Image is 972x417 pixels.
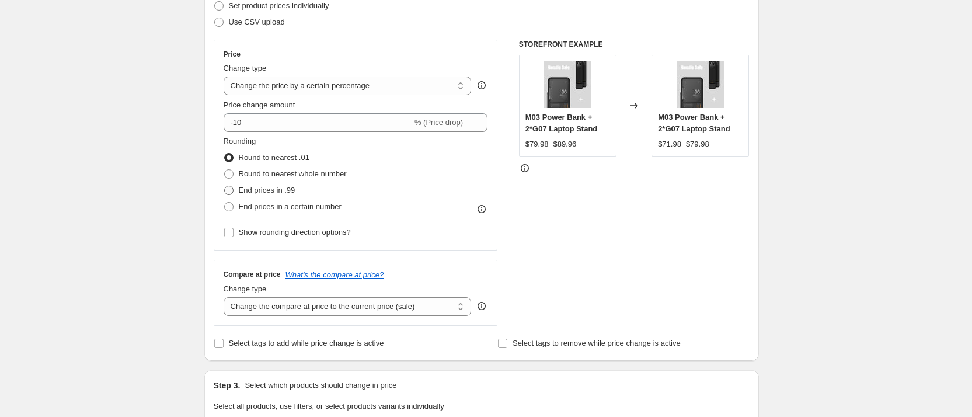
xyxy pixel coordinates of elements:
[414,118,463,127] span: % (Price drop)
[513,339,681,347] span: Select tags to remove while price change is active
[224,270,281,279] h3: Compare at price
[224,113,412,132] input: -15
[519,40,750,49] h6: STOREFRONT EXAMPLE
[239,186,295,194] span: End prices in .99
[224,64,267,72] span: Change type
[229,1,329,10] span: Set product prices individually
[239,228,351,237] span: Show rounding direction options?
[245,380,396,391] p: Select which products should change in price
[239,202,342,211] span: End prices in a certain number
[658,113,730,133] span: M03 Power Bank + 2*G07 Laptop Stand
[285,270,384,279] button: What's the compare at price?
[229,339,384,347] span: Select tags to add while price change is active
[224,50,241,59] h3: Price
[476,300,487,312] div: help
[224,100,295,109] span: Price change amount
[229,18,285,26] span: Use CSV upload
[224,137,256,145] span: Rounding
[224,284,267,293] span: Change type
[214,402,444,411] span: Select all products, use filters, or select products variants individually
[476,79,487,91] div: help
[658,138,681,150] div: $71.98
[525,138,549,150] div: $79.98
[544,61,591,108] img: aulumum03-g07_80x.jpg
[214,380,241,391] h2: Step 3.
[239,153,309,162] span: Round to nearest .01
[525,113,598,133] span: M03 Power Bank + 2*G07 Laptop Stand
[686,138,709,150] strike: $79.98
[239,169,347,178] span: Round to nearest whole number
[677,61,724,108] img: aulumum03-g07_80x.jpg
[553,138,577,150] strike: $89.96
